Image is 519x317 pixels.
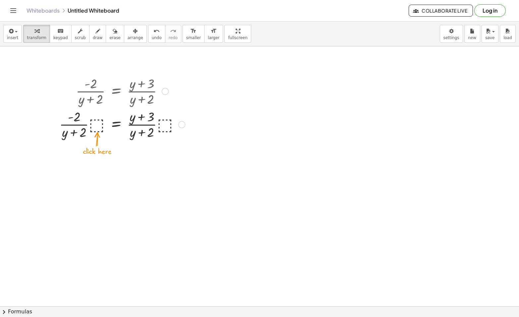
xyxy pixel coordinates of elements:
span: Collaborate Live [414,8,467,14]
button: redoredo [165,25,181,43]
button: undoundo [148,25,165,43]
button: Collaborate Live [409,5,473,17]
button: Log in [474,4,506,17]
button: draw [89,25,106,43]
span: undo [152,35,162,40]
span: insert [7,35,18,40]
i: redo [170,27,176,35]
span: arrange [128,35,143,40]
span: smaller [186,35,201,40]
button: scrub [71,25,89,43]
i: keyboard [57,27,64,35]
i: format_size [190,27,197,35]
button: keyboardkeypad [50,25,72,43]
span: new [468,35,476,40]
span: save [485,35,494,40]
span: larger [208,35,219,40]
span: draw [93,35,103,40]
span: transform [27,35,46,40]
button: format_sizelarger [204,25,223,43]
button: fullscreen [224,25,251,43]
i: format_size [210,27,217,35]
button: load [500,25,516,43]
span: redo [169,35,178,40]
span: fullscreen [228,35,247,40]
button: insert [3,25,22,43]
span: settings [443,35,459,40]
button: transform [23,25,50,43]
span: scrub [75,35,86,40]
button: new [464,25,480,43]
button: erase [106,25,124,43]
button: settings [440,25,463,43]
button: arrange [124,25,147,43]
span: erase [109,35,120,40]
button: save [482,25,498,43]
span: keypad [53,35,68,40]
button: Toggle navigation [8,5,19,16]
a: Whiteboards [27,7,60,14]
i: undo [153,27,160,35]
span: load [503,35,512,40]
button: format_sizesmaller [183,25,204,43]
